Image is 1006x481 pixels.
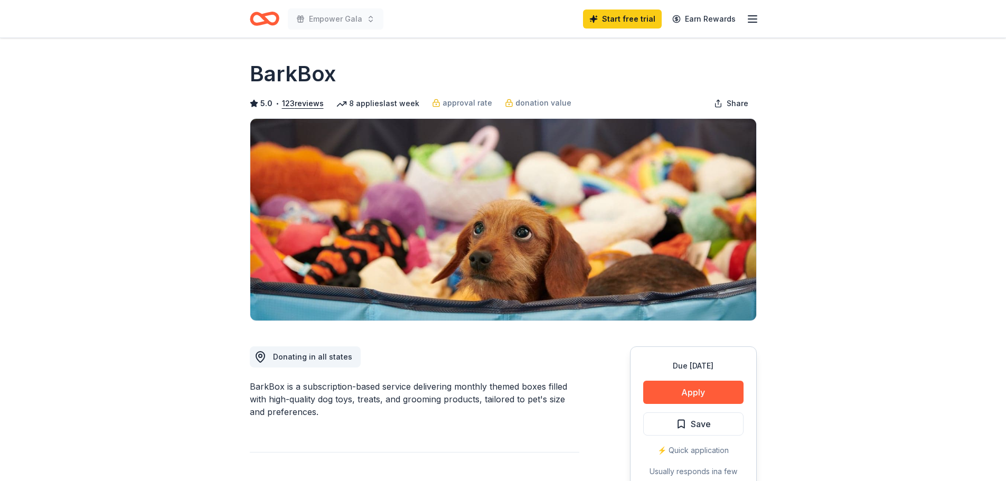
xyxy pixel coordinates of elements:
[260,97,272,110] span: 5.0
[666,10,742,29] a: Earn Rewards
[643,381,744,404] button: Apply
[505,97,571,109] a: donation value
[515,97,571,109] span: donation value
[706,93,757,114] button: Share
[273,352,352,361] span: Donating in all states
[643,360,744,372] div: Due [DATE]
[275,99,279,108] span: •
[250,59,336,89] h1: BarkBox
[643,412,744,436] button: Save
[250,6,279,31] a: Home
[583,10,662,29] a: Start free trial
[432,97,492,109] a: approval rate
[691,417,711,431] span: Save
[250,380,579,418] div: BarkBox is a subscription-based service delivering monthly themed boxes filled with high-quality ...
[282,97,324,110] button: 123reviews
[309,13,362,25] span: Empower Gala
[250,119,756,320] img: Image for BarkBox
[336,97,419,110] div: 8 applies last week
[288,8,383,30] button: Empower Gala
[643,444,744,457] div: ⚡️ Quick application
[727,97,748,110] span: Share
[443,97,492,109] span: approval rate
